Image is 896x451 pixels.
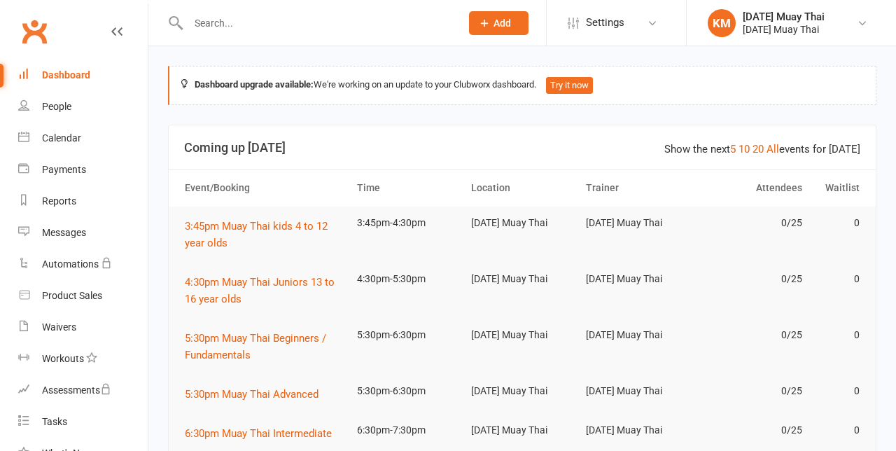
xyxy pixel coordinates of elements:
td: 3:45pm-4:30pm [351,207,465,240]
td: 0/25 [694,375,808,408]
button: 5:30pm Muay Thai Beginners / Fundamentals [185,330,344,363]
button: 3:45pm Muay Thai kids 4 to 12 year olds [185,218,344,251]
a: Tasks [18,406,148,438]
div: Calendar [42,132,81,144]
th: Location [465,170,580,206]
span: 4:30pm Muay Thai Juniors 13 to 16 year olds [185,276,335,305]
a: Payments [18,154,148,186]
a: All [766,143,779,155]
span: Add [493,18,511,29]
td: 4:30pm-5:30pm [351,263,465,296]
input: Search... [184,13,451,33]
div: Tasks [42,416,67,427]
th: Time [351,170,465,206]
div: [DATE] Muay Thai [743,11,825,23]
button: 4:30pm Muay Thai Juniors 13 to 16 year olds [185,274,344,307]
a: People [18,91,148,123]
a: 20 [752,143,764,155]
td: [DATE] Muay Thai [465,207,580,240]
th: Waitlist [808,170,866,206]
button: Add [469,11,528,35]
div: Assessments [42,384,111,396]
button: 6:30pm Muay Thai Intermediate [185,425,342,442]
a: Workouts [18,343,148,375]
td: [DATE] Muay Thai [580,263,694,296]
span: 6:30pm Muay Thai Intermediate [185,427,332,440]
a: Product Sales [18,280,148,312]
td: 0 [808,375,866,408]
td: [DATE] Muay Thai [465,414,580,447]
a: Messages [18,217,148,249]
div: Product Sales [42,290,102,301]
th: Trainer [580,170,694,206]
td: [DATE] Muay Thai [580,414,694,447]
div: Show the next events for [DATE] [664,141,860,158]
div: Messages [42,227,86,238]
a: 10 [738,143,750,155]
td: [DATE] Muay Thai [580,207,694,240]
div: We're working on an update to your Clubworx dashboard. [168,66,876,105]
a: Waivers [18,312,148,343]
span: 3:45pm Muay Thai kids 4 to 12 year olds [185,220,328,249]
div: Workouts [42,353,84,364]
div: Payments [42,164,86,175]
div: Waivers [42,321,76,333]
td: 0/25 [694,207,808,240]
div: Dashboard [42,69,90,81]
div: Reports [42,195,76,207]
td: [DATE] Muay Thai [465,263,580,296]
div: Automations [42,258,99,270]
span: 5:30pm Muay Thai Beginners / Fundamentals [185,332,326,361]
a: Assessments [18,375,148,406]
td: 0 [808,207,866,240]
a: 5 [730,143,736,155]
td: [DATE] Muay Thai [580,375,694,408]
td: 6:30pm-7:30pm [351,414,465,447]
div: [DATE] Muay Thai [743,23,825,36]
a: Automations [18,249,148,280]
td: 0 [808,414,866,447]
span: Settings [586,7,624,39]
th: Event/Booking [178,170,351,206]
th: Attendees [694,170,808,206]
button: 5:30pm Muay Thai Advanced [185,386,328,403]
a: Reports [18,186,148,217]
div: KM [708,9,736,37]
a: Calendar [18,123,148,154]
td: [DATE] Muay Thai [465,319,580,352]
td: 0 [808,263,866,296]
div: People [42,101,71,112]
td: 0/25 [694,319,808,352]
td: 0 [808,319,866,352]
td: 0/25 [694,414,808,447]
td: 5:30pm-6:30pm [351,375,465,408]
span: 5:30pm Muay Thai Advanced [185,388,318,401]
td: [DATE] Muay Thai [580,319,694,352]
strong: Dashboard upgrade available: [195,79,314,90]
button: Try it now [546,77,593,94]
a: Dashboard [18,60,148,91]
h3: Coming up [DATE] [184,141,860,155]
td: 0/25 [694,263,808,296]
a: Clubworx [17,14,52,49]
td: 5:30pm-6:30pm [351,319,465,352]
td: [DATE] Muay Thai [465,375,580,408]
